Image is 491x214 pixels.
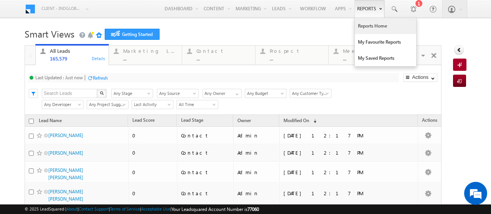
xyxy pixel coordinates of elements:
[290,88,331,98] div: Customer Type Filter
[132,132,173,139] div: 0
[66,206,77,211] a: About
[50,56,104,61] div: 165,579
[231,89,241,97] a: Show All Items
[181,149,230,156] div: Contact
[157,89,199,98] a: Any Source
[35,116,66,126] a: Lead Name
[41,5,82,12] span: Client - indglobal1 (77060)
[418,116,441,126] span: Actions
[247,206,259,212] span: 77060
[110,206,140,211] a: Terms of Service
[132,149,173,156] div: 0
[237,190,276,197] div: Admin
[403,74,437,82] button: Actions
[290,89,331,98] a: Any Customer Type
[105,29,160,40] a: Getting Started
[48,189,83,202] a: [PERSON_NAME] [PERSON_NAME]
[50,48,104,54] div: All Leads
[181,117,203,123] span: Lead Stage
[157,90,196,97] span: Any Source
[310,118,316,124] span: (sorted descending)
[132,169,173,176] div: 0
[87,100,128,109] div: Project Suggested Filter
[181,190,230,197] div: Contact
[177,101,216,108] span: All Time
[48,150,83,156] a: [PERSON_NAME]
[245,89,287,98] a: Any Budget
[237,118,251,123] span: Owner
[177,116,207,126] a: Lead Stage
[132,101,171,108] span: Last Activity
[280,116,320,126] a: Modified On (sorted descending)
[42,100,84,109] a: Any Developer
[355,18,416,34] a: Reports Home
[237,132,276,139] div: Admin
[111,89,153,98] a: Any Stage
[283,132,389,139] div: [DATE] 12:17 PM
[48,167,83,180] a: [PERSON_NAME] [PERSON_NAME]
[132,100,173,109] a: Last Activity
[355,34,416,50] a: My Favourite Reports
[181,169,230,176] div: Contact
[270,56,324,61] div: ...
[79,206,109,211] a: Contact Support
[328,46,402,65] a: Meeting...
[93,75,108,81] div: Refresh
[25,206,259,213] span: © 2025 LeadSquared | | | | |
[283,190,389,197] div: [DATE] 12:17 PM
[181,132,230,139] div: Contact
[182,46,255,65] a: Contact...
[171,206,259,212] span: Your Leadsquared Account Number is
[42,101,81,108] span: Any Developer
[25,28,74,40] span: Smart Views
[29,119,34,124] input: Check all records
[176,100,218,109] a: All Time
[123,48,178,54] div: Marketing Leads
[237,149,276,156] div: Admin
[203,89,242,98] input: Type to Search
[141,206,170,211] a: Acceptable Use
[343,56,397,61] div: ...
[245,90,284,97] span: Any Budget
[132,190,173,197] div: 0
[42,89,97,98] input: Search Leads
[129,116,158,126] a: Lead Score
[35,75,83,80] div: Last Updated : Just now
[355,50,416,66] a: My Saved Reports
[42,100,83,109] div: Developer Filter
[87,100,129,109] a: Any Project Suggested
[270,48,324,54] div: Prospect
[132,117,155,123] span: Lead Score
[35,44,109,65] a: All Leads165,579Details
[48,132,83,138] a: [PERSON_NAME]
[109,46,182,65] a: Marketing Leads...
[255,46,329,65] a: Prospect...
[91,55,106,62] div: Details
[100,91,104,95] img: Search
[196,48,251,54] div: Contact
[283,118,309,123] span: Modified On
[283,149,389,156] div: [DATE] 12:17 PM
[283,169,389,176] div: [DATE] 12:17 PM
[157,88,199,98] div: Lead Source Filter
[237,169,276,176] div: Admin
[87,101,126,108] span: Any Project Suggested
[343,48,397,54] div: Meeting
[245,88,286,98] div: Budget Filter
[290,90,329,97] span: Any Customer Type
[196,56,251,61] div: ...
[123,56,178,61] div: ...
[111,88,153,98] div: Lead Stage Filter
[112,90,150,97] span: Any Stage
[203,88,241,98] div: Owner Filter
